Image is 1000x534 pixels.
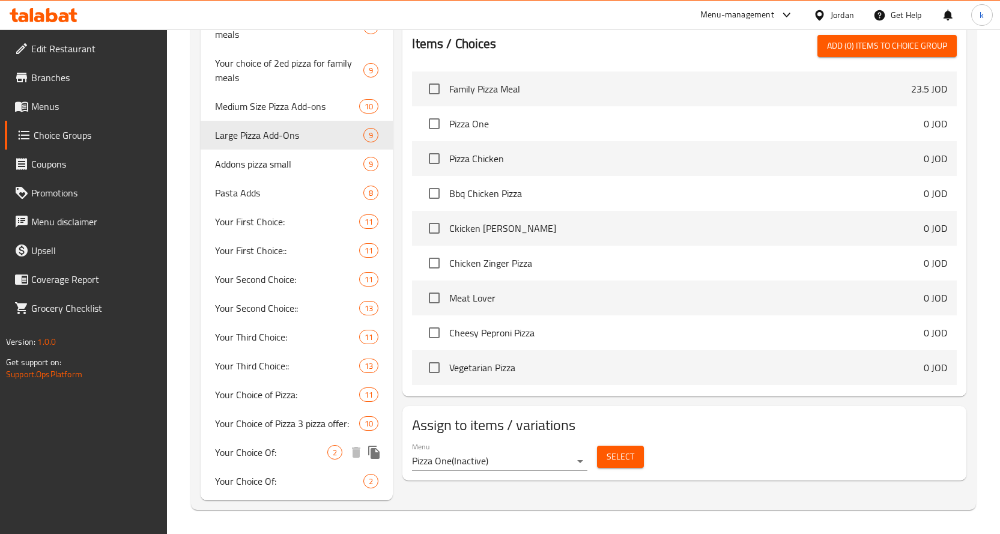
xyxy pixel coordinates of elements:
span: Coverage Report [31,272,157,287]
a: Support.OpsPlatform [6,366,82,382]
p: 23.5 JOD [911,82,947,96]
span: Pizza Chicken [449,151,924,166]
p: 0 JOD [924,117,947,131]
span: Your Third Choice:: [215,359,360,373]
span: Add (0) items to choice group [827,38,947,53]
span: 1.0.0 [37,334,56,350]
span: 2 [364,476,378,487]
div: Choices [359,330,378,344]
span: Coupons [31,157,157,171]
span: Your Choice of Pizza: [215,387,360,402]
div: Jordan [831,8,854,22]
span: Menu disclaimer [31,214,157,229]
span: Large Pizza Add-Ons [215,128,364,142]
span: Promotions [31,186,157,200]
span: 9 [364,159,378,170]
span: Addons pizza small [215,157,364,171]
div: Pasta Adds8 [201,178,393,207]
span: Your Choice Of 1st Pizza For Family meals [215,13,364,41]
span: Vegetarian Pizza [449,360,924,375]
span: 11 [360,245,378,256]
a: Promotions [5,178,167,207]
span: Your Choice of Pizza 3 pizza offer: [215,416,360,431]
span: Choice Groups [34,128,157,142]
h2: Items / Choices [412,35,496,53]
div: Addons pizza small9 [201,150,393,178]
span: Grocery Checklist [31,301,157,315]
span: Select choice [422,285,447,311]
a: Branches [5,63,167,92]
p: 0 JOD [924,256,947,270]
span: Your Third Choice: [215,330,360,344]
span: Your Choice Of: [215,445,328,460]
span: Select choice [422,216,447,241]
span: Your First Choice:: [215,243,360,258]
div: Your Third Choice::13 [201,351,393,380]
span: 11 [360,274,378,285]
div: Choices [359,359,378,373]
span: Select choice [422,250,447,276]
span: 8 [364,187,378,199]
div: Choices [363,474,378,488]
span: Your Choice Of: [215,474,364,488]
button: duplicate [365,443,383,461]
span: Chicken Zinger Pizza [449,256,924,270]
span: 2 [328,447,342,458]
div: Menu-management [700,8,774,22]
div: Your Second Choice:11 [201,265,393,294]
span: Family Pizza Meal [449,82,911,96]
div: Choices [327,445,342,460]
div: Your choice of 2ed pizza for family meals9 [201,49,393,92]
div: Your Third Choice:11 [201,323,393,351]
a: Choice Groups [5,121,167,150]
button: Add (0) items to choice group [817,35,957,57]
button: Select [597,446,644,468]
span: Select choice [422,320,447,345]
div: Choices [359,387,378,402]
span: 10 [360,418,378,429]
div: Your Choice Of:2 [201,467,393,496]
p: 0 JOD [924,291,947,305]
span: Version: [6,334,35,350]
a: Coupons [5,150,167,178]
div: Pizza One(Inactive) [412,452,587,471]
div: Your First Choice:11 [201,207,393,236]
span: Branches [31,70,157,85]
span: 9 [364,65,378,76]
span: Select [607,449,634,464]
div: Medium Size Pizza Add-ons10 [201,92,393,121]
h2: Assign to items / variations [412,416,957,435]
div: Choices [359,301,378,315]
span: Your Second Choice: [215,272,360,287]
div: Your Second Choice::13 [201,294,393,323]
span: 11 [360,389,378,401]
span: 11 [360,216,378,228]
div: Large Pizza Add-Ons9 [201,121,393,150]
div: Choices [359,214,378,229]
span: Medium Size Pizza Add-ons [215,99,360,114]
span: 11 [360,332,378,343]
span: Pasta Adds [215,186,364,200]
a: Grocery Checklist [5,294,167,323]
div: Choices [363,128,378,142]
span: Your choice of 2ed pizza for family meals [215,56,364,85]
span: 9 [364,130,378,141]
span: 13 [360,360,378,372]
a: Upsell [5,236,167,265]
a: Edit Restaurant [5,34,167,63]
p: 0 JOD [924,151,947,166]
a: Menu disclaimer [5,207,167,236]
span: Ckicken [PERSON_NAME] [449,221,924,235]
span: 13 [360,303,378,314]
div: Your Choice Of:2deleteduplicate [201,438,393,467]
span: Meat Lover [449,291,924,305]
p: 0 JOD [924,186,947,201]
span: Your Second Choice:: [215,301,360,315]
button: delete [347,443,365,461]
span: Menus [31,99,157,114]
div: Your Choice of Pizza 3 pizza offer:10 [201,409,393,438]
a: Menus [5,92,167,121]
div: Choices [363,63,378,77]
span: Bbq Chicken Pizza [449,186,924,201]
span: k [980,8,984,22]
